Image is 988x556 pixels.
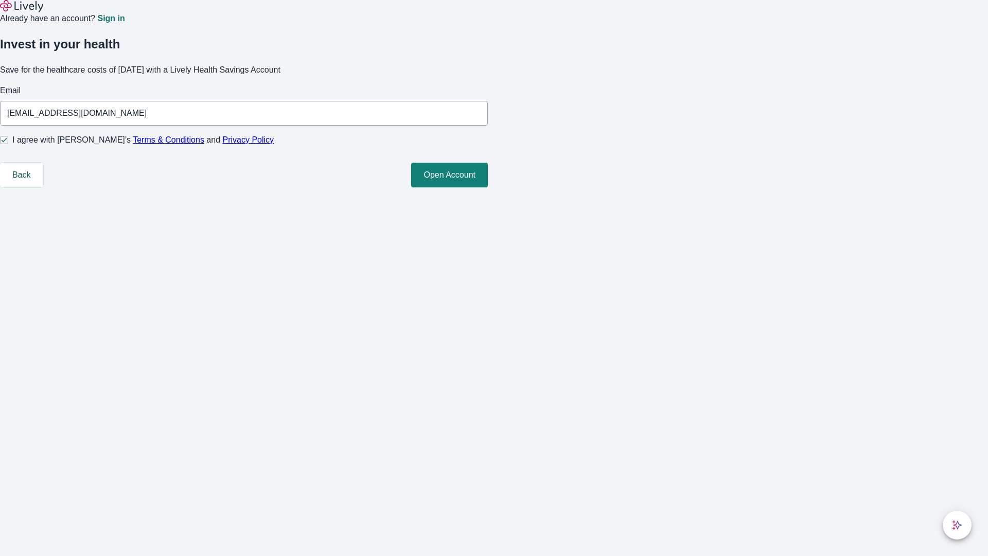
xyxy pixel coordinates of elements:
button: Open Account [411,163,488,187]
a: Privacy Policy [223,135,274,144]
button: chat [943,511,972,540]
a: Sign in [97,14,125,23]
svg: Lively AI Assistant [952,520,962,530]
span: I agree with [PERSON_NAME]’s and [12,134,274,146]
a: Terms & Conditions [133,135,204,144]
